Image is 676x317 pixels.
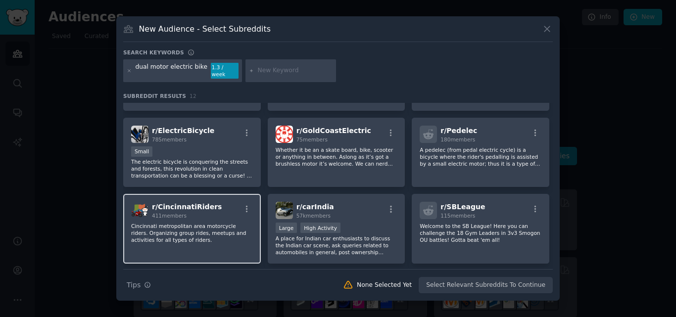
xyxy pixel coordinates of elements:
[296,203,334,211] span: r/ carIndia
[127,280,141,290] span: Tips
[276,126,293,143] img: GoldCoastElectric
[257,66,333,75] input: New Keyword
[131,223,253,243] p: Cincinnati metropolitan area motorcycle riders. Organizing group rides, meetups and activities fo...
[131,202,148,219] img: CincinnatiRiders
[152,203,222,211] span: r/ CincinnatiRiders
[131,146,152,157] div: Small
[276,223,297,233] div: Large
[190,93,196,99] span: 12
[276,146,397,167] p: Whether it be an a skate board, bike, scooter or anything in between. Aslong as it’s got a brushl...
[420,223,541,243] p: Welcome to the SB League! Here you can challenge the 18 Gym Leaders in 3v3 Smogon OU battles! Got...
[211,63,239,79] div: 1.3 / week
[276,202,293,219] img: carIndia
[296,127,371,135] span: r/ GoldCoastElectric
[296,213,331,219] span: 57k members
[440,127,477,135] span: r/ Pedelec
[152,136,187,142] span: 785 members
[131,158,253,179] p: The electric bicycle is conquering the streets and forests, this revolution in clean transportati...
[440,213,475,219] span: 115 members
[123,49,184,56] h3: Search keywords
[440,136,475,142] span: 180 members
[123,92,186,99] span: Subreddit Results
[152,213,187,219] span: 411 members
[296,136,328,142] span: 75 members
[276,235,397,256] p: A place for Indian car enthusiasts to discuss the Indian car scene, ask queries related to automo...
[123,276,154,294] button: Tips
[152,127,214,135] span: r/ ElectricBicycle
[300,223,340,233] div: High Activity
[136,63,207,79] div: dual motor electric bike
[420,146,541,167] p: A pedelec (from pedal electric cycle) is a bicycle where the rider's pedalling is assisted by a s...
[131,126,148,143] img: ElectricBicycle
[357,281,412,290] div: None Selected Yet
[139,24,271,34] h3: New Audience - Select Subreddits
[440,203,485,211] span: r/ SBLeague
